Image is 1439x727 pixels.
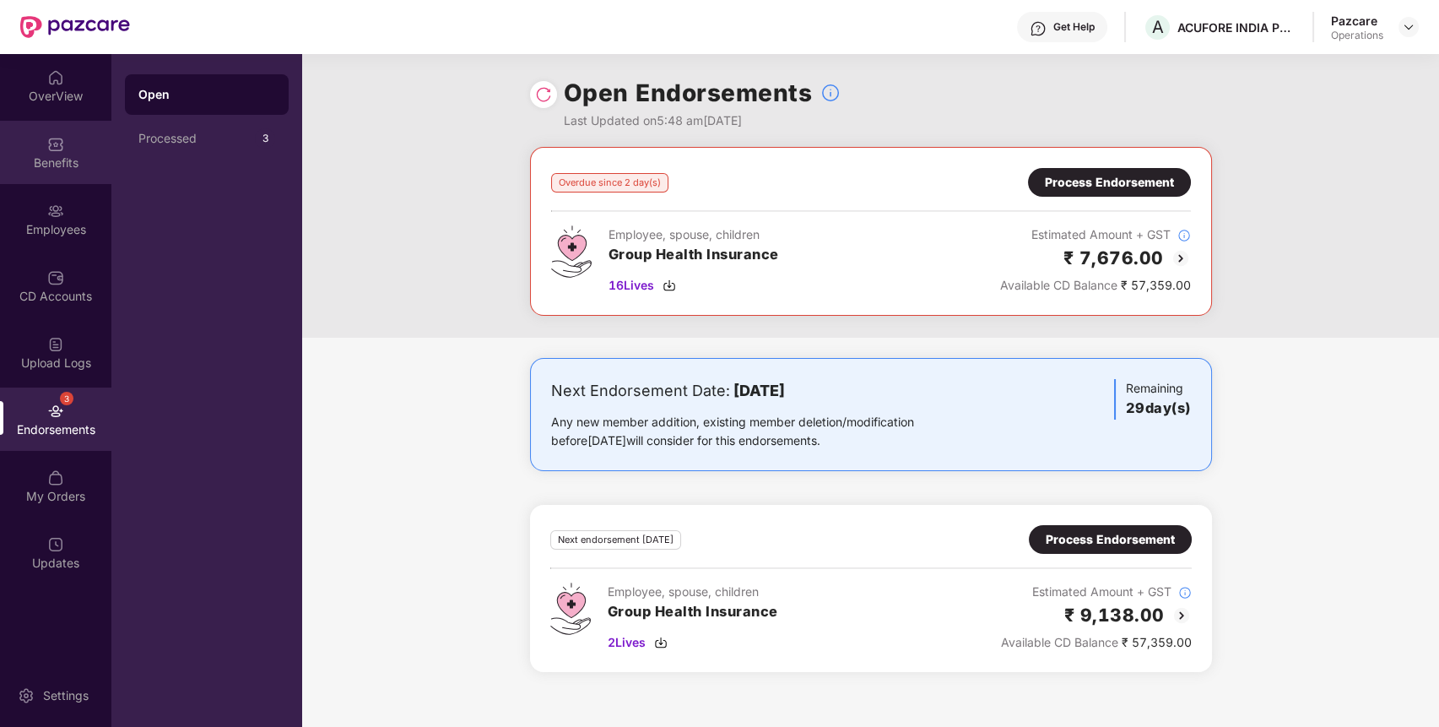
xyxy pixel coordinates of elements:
img: svg+xml;base64,PHN2ZyBpZD0iSW5mb18tXzMyeDMyIiBkYXRhLW5hbWU9IkluZm8gLSAzMngzMiIgeG1sbnM9Imh0dHA6Ly... [1178,586,1192,600]
img: svg+xml;base64,PHN2ZyBpZD0iRG93bmxvYWQtMzJ4MzIiIHhtbG5zPSJodHRwOi8vd3d3LnczLm9yZy8yMDAwL3N2ZyIgd2... [654,636,668,649]
div: Overdue since 2 day(s) [551,173,668,193]
h3: Group Health Insurance [609,244,779,266]
div: 3 [255,128,275,149]
div: Any new member addition, existing member deletion/modification before [DATE] will consider for th... [551,413,967,450]
img: svg+xml;base64,PHN2ZyBpZD0iQmVuZWZpdHMiIHhtbG5zPSJodHRwOi8vd3d3LnczLm9yZy8yMDAwL3N2ZyIgd2lkdGg9Ij... [47,136,64,153]
img: svg+xml;base64,PHN2ZyBpZD0iRW1wbG95ZWVzIiB4bWxucz0iaHR0cDovL3d3dy53My5vcmcvMjAwMC9zdmciIHdpZHRoPS... [47,203,64,220]
h1: Open Endorsements [564,74,813,111]
img: svg+xml;base64,PHN2ZyBpZD0iQ0RfQWNjb3VudHMiIGRhdGEtbmFtZT0iQ0QgQWNjb3VudHMiIHhtbG5zPSJodHRwOi8vd3... [47,269,64,286]
div: Next Endorsement Date: [551,379,967,403]
div: 3 [60,392,73,405]
div: Remaining [1114,379,1191,420]
div: Last Updated on 5:48 am[DATE] [564,111,841,130]
div: Employee, spouse, children [609,225,779,244]
img: svg+xml;base64,PHN2ZyBpZD0iVXBsb2FkX0xvZ3MiIGRhdGEtbmFtZT0iVXBsb2FkIExvZ3MiIHhtbG5zPSJodHRwOi8vd3... [47,336,64,353]
div: Process Endorsement [1045,173,1174,192]
img: svg+xml;base64,PHN2ZyBpZD0iQmFjay0yMHgyMCIgeG1sbnM9Imh0dHA6Ly93d3cudzMub3JnLzIwMDAvc3ZnIiB3aWR0aD... [1171,248,1191,269]
img: svg+xml;base64,PHN2ZyBpZD0iSGVscC0zMngzMiIgeG1sbnM9Imh0dHA6Ly93d3cudzMub3JnLzIwMDAvc3ZnIiB3aWR0aD... [1030,20,1047,37]
h3: Group Health Insurance [608,601,778,623]
span: A [1152,17,1164,37]
img: New Pazcare Logo [20,16,130,38]
img: svg+xml;base64,PHN2ZyBpZD0iUmVsb2FkLTMyeDMyIiB4bWxucz0iaHR0cDovL3d3dy53My5vcmcvMjAwMC9zdmciIHdpZH... [535,86,552,103]
div: Estimated Amount + GST [1001,583,1192,601]
h2: ₹ 7,676.00 [1063,244,1164,272]
span: 16 Lives [609,276,654,295]
div: Pazcare [1331,13,1383,29]
img: svg+xml;base64,PHN2ZyBpZD0iVXBkYXRlZCIgeG1sbnM9Imh0dHA6Ly93d3cudzMub3JnLzIwMDAvc3ZnIiB3aWR0aD0iMj... [47,536,64,553]
div: ₹ 57,359.00 [1000,276,1191,295]
div: Processed [138,132,255,145]
img: svg+xml;base64,PHN2ZyBpZD0iSW5mb18tXzMyeDMyIiBkYXRhLW5hbWU9IkluZm8gLSAzMngzMiIgeG1sbnM9Imh0dHA6Ly... [1177,229,1191,242]
span: Available CD Balance [1001,635,1118,649]
div: Estimated Amount + GST [1000,225,1191,244]
h2: ₹ 9,138.00 [1064,601,1165,629]
span: Available CD Balance [1000,278,1117,292]
img: svg+xml;base64,PHN2ZyBpZD0iTXlfT3JkZXJzIiBkYXRhLW5hbWU9Ik15IE9yZGVycyIgeG1sbnM9Imh0dHA6Ly93d3cudz... [47,469,64,486]
b: [DATE] [733,382,785,399]
img: svg+xml;base64,PHN2ZyBpZD0iSW5mb18tXzMyeDMyIiBkYXRhLW5hbWU9IkluZm8gLSAzMngzMiIgeG1sbnM9Imh0dHA6Ly... [820,83,841,103]
div: Settings [38,687,94,704]
div: Operations [1331,29,1383,42]
img: svg+xml;base64,PHN2ZyBpZD0iU2V0dGluZy0yMHgyMCIgeG1sbnM9Imh0dHA6Ly93d3cudzMub3JnLzIwMDAvc3ZnIiB3aW... [18,687,35,704]
img: svg+xml;base64,PHN2ZyBpZD0iRG93bmxvYWQtMzJ4MzIiIHhtbG5zPSJodHRwOi8vd3d3LnczLm9yZy8yMDAwL3N2ZyIgd2... [663,279,676,292]
div: Next endorsement [DATE] [550,530,681,550]
img: svg+xml;base64,PHN2ZyBpZD0iRHJvcGRvd24tMzJ4MzIiIHhtbG5zPSJodHRwOi8vd3d3LnczLm9yZy8yMDAwL3N2ZyIgd2... [1402,20,1415,34]
div: ACUFORE INDIA PRIVATE LIMITED [1177,19,1296,35]
div: Get Help [1053,20,1095,34]
img: svg+xml;base64,PHN2ZyBpZD0iQmFjay0yMHgyMCIgeG1sbnM9Imh0dHA6Ly93d3cudzMub3JnLzIwMDAvc3ZnIiB3aWR0aD... [1171,605,1192,626]
span: 2 Lives [608,633,646,652]
div: Process Endorsement [1046,530,1175,549]
div: Open [138,86,275,103]
img: svg+xml;base64,PHN2ZyBpZD0iSG9tZSIgeG1sbnM9Imh0dHA6Ly93d3cudzMub3JnLzIwMDAvc3ZnIiB3aWR0aD0iMjAiIG... [47,69,64,86]
img: svg+xml;base64,PHN2ZyBpZD0iRW5kb3JzZW1lbnRzIiB4bWxucz0iaHR0cDovL3d3dy53My5vcmcvMjAwMC9zdmciIHdpZH... [47,403,64,420]
img: svg+xml;base64,PHN2ZyB4bWxucz0iaHR0cDovL3d3dy53My5vcmcvMjAwMC9zdmciIHdpZHRoPSI0Ny43MTQiIGhlaWdodD... [551,225,592,278]
img: svg+xml;base64,PHN2ZyB4bWxucz0iaHR0cDovL3d3dy53My5vcmcvMjAwMC9zdmciIHdpZHRoPSI0Ny43MTQiIGhlaWdodD... [550,583,591,635]
div: Employee, spouse, children [608,583,778,601]
div: ₹ 57,359.00 [1001,633,1192,652]
h3: 29 day(s) [1126,398,1191,420]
